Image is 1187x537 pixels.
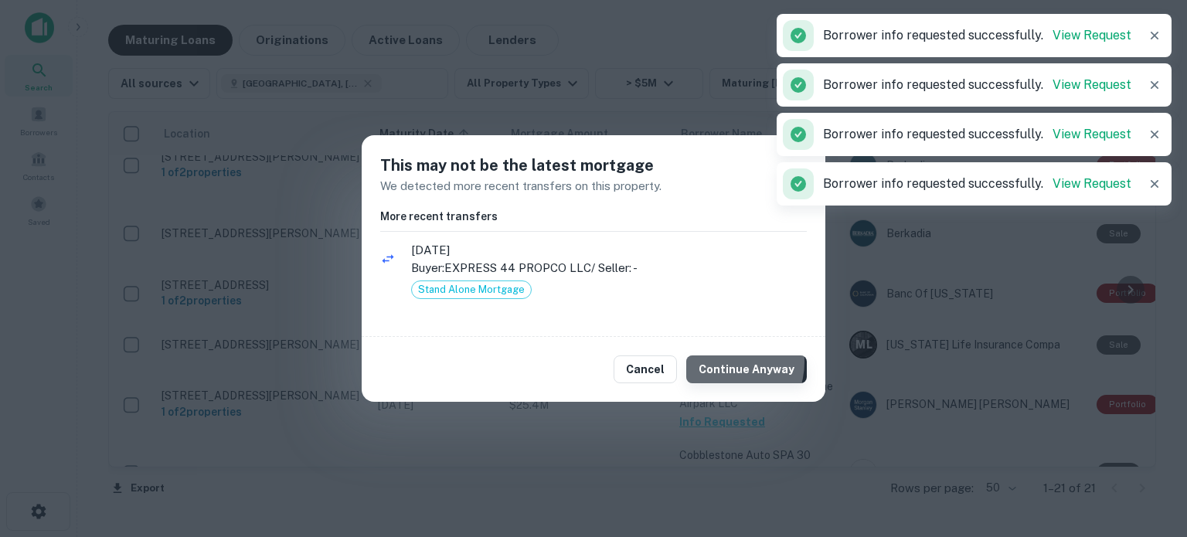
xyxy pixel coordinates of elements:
p: Borrower info requested successfully. [823,125,1131,144]
a: View Request [1053,28,1131,42]
p: We detected more recent transfers on this property. [380,177,807,195]
a: View Request [1053,176,1131,191]
span: [DATE] [411,241,807,260]
p: Borrower info requested successfully. [823,26,1131,45]
p: Borrower info requested successfully. [823,175,1131,193]
button: Continue Anyway [686,355,807,383]
p: Borrower info requested successfully. [823,76,1131,94]
div: Stand Alone Mortgage [411,280,532,299]
h5: This may not be the latest mortgage [380,154,807,177]
span: Stand Alone Mortgage [412,282,531,297]
h6: More recent transfers [380,208,807,225]
a: View Request [1053,127,1131,141]
p: Buyer: EXPRESS 44 PROPCO LLC / Seller: - [411,259,807,277]
button: Cancel [614,355,677,383]
a: View Request [1053,77,1131,92]
iframe: Chat Widget [1110,364,1187,438]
